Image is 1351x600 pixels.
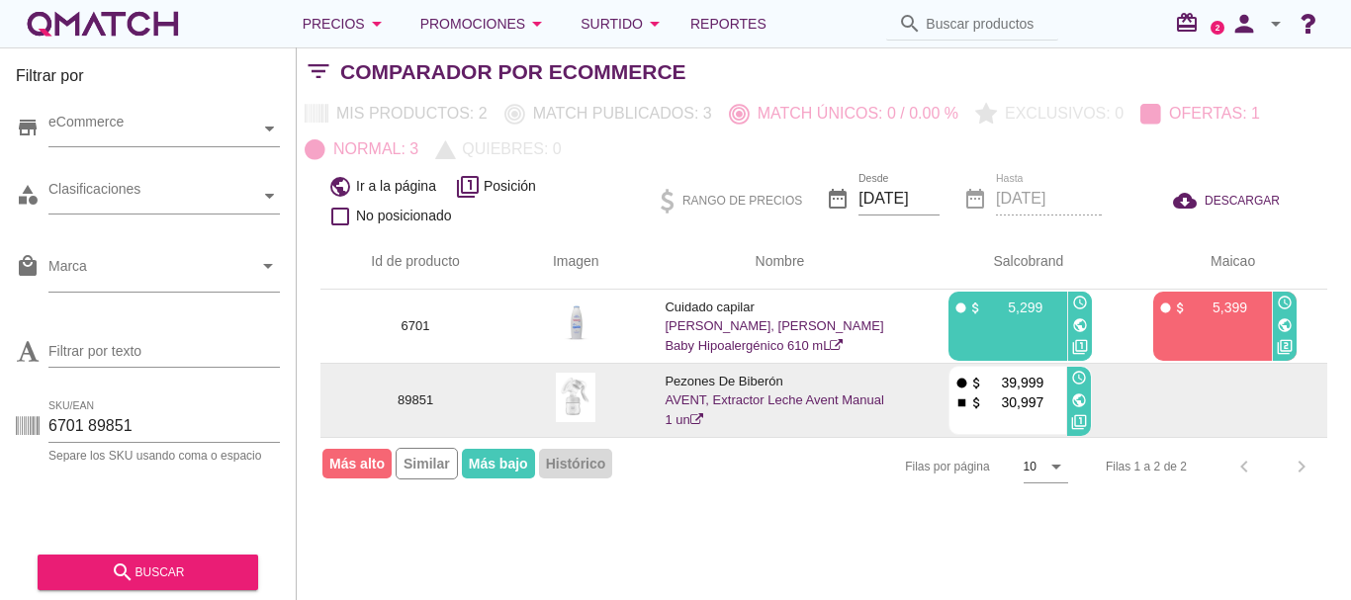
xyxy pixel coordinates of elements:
[682,4,774,43] a: Reportes
[858,183,940,214] input: Desde
[1277,339,1293,355] i: filter_2
[1157,183,1296,218] button: DESCARGAR
[24,4,182,43] a: white-qmatch-logo
[16,64,280,96] h3: Filtrar por
[1205,192,1280,210] span: DESCARGAR
[356,206,452,226] span: No posicionado
[556,373,595,422] img: 89851_275.jpg
[322,449,392,478] span: Más alto
[826,187,850,211] i: date_range
[953,300,968,315] i: fiber_manual_record
[643,12,667,36] i: arrow_drop_down
[325,137,418,161] p: Normal: 3
[665,298,894,317] p: Cuidado capilar
[16,254,40,278] i: local_mall
[356,176,436,197] span: Ir a la página
[926,8,1046,40] input: Buscar productos
[1188,298,1247,317] p: 5,399
[1277,295,1293,310] i: access_time
[969,376,984,390] i: attach_money
[707,438,1068,495] div: Filas por página
[1071,370,1087,386] i: access_time
[1277,317,1293,333] i: public
[918,234,1123,290] th: Salcobrand: Not sorted. Activate to sort ascending.
[1072,317,1088,333] i: public
[1173,300,1188,315] i: attach_money
[565,4,682,43] button: Surtido
[898,12,922,36] i: search
[456,175,480,199] i: filter_1
[665,318,883,353] a: [PERSON_NAME], [PERSON_NAME] Baby Hipoalergénico 610 mL
[297,71,340,72] i: filter_list
[1264,12,1288,36] i: arrow_drop_down
[48,450,280,462] div: Separe los SKU usando coma o espacio
[1072,339,1088,355] i: filter_1
[525,12,549,36] i: arrow_drop_down
[984,373,1043,392] p: 39,999
[665,372,894,391] p: Pezones De Biberón
[420,12,550,36] div: Promociones
[320,234,510,290] th: Id de producto: Not sorted.
[641,234,918,290] th: Nombre: Not sorted.
[1173,189,1205,213] i: cloud_download
[328,205,352,228] i: check_box_outline_blank
[539,449,613,478] span: Histórico
[1158,300,1173,315] i: fiber_manual_record
[721,96,967,131] button: Match únicos: 0 / 0.00 %
[954,395,969,410] i: stop
[256,254,280,278] i: arrow_drop_down
[484,176,536,197] span: Posición
[1211,21,1224,35] a: 2
[344,316,487,336] p: 6701
[462,449,535,478] span: Más bajo
[510,234,641,290] th: Imagen: Not sorted.
[1123,234,1327,290] th: Maicao: Not sorted. Activate to sort ascending.
[1044,455,1068,478] i: arrow_drop_down
[1224,10,1264,38] i: person
[1175,11,1207,35] i: redeem
[287,4,405,43] button: Precios
[16,183,40,207] i: category
[328,175,352,199] i: public
[297,131,427,167] button: Normal: 3
[16,116,40,139] i: store
[405,4,566,43] button: Promociones
[1161,102,1260,126] p: Ofertas: 1
[983,298,1042,317] p: 5,299
[968,300,983,315] i: attach_money
[1106,458,1187,475] div: Filas 1 a 2 de 2
[365,12,389,36] i: arrow_drop_down
[1071,414,1087,430] i: filter_1
[1132,96,1269,131] button: Ofertas: 1
[665,392,883,427] a: AVENT, Extractor Leche Avent Manual 1 un
[984,392,1043,412] p: 30,997
[1216,23,1220,32] text: 2
[1071,392,1087,408] i: public
[340,56,686,88] h2: Comparador por eCommerce
[53,560,242,584] div: buscar
[111,560,135,584] i: search
[1072,295,1088,310] i: access_time
[1024,458,1036,475] div: 10
[690,12,766,36] span: Reportes
[303,12,389,36] div: Precios
[954,376,969,390] i: fiber_manual_record
[344,390,487,410] p: 89851
[581,12,667,36] div: Surtido
[556,299,595,348] img: 6701_275.jpg
[396,448,458,479] span: Similar
[38,555,258,590] button: buscar
[750,102,958,126] p: Match únicos: 0 / 0.00 %
[969,395,984,410] i: attach_money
